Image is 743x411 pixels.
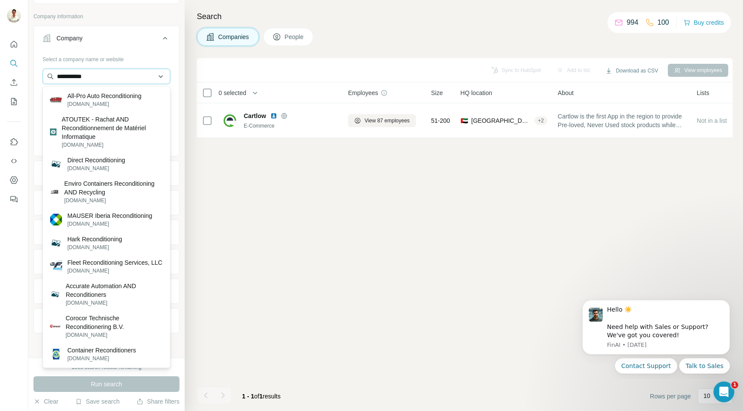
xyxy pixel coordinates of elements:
span: Cartlow is the first App in the region to provide Pre-loved, Never Used stock products while prov... [558,112,687,129]
img: Logo of Cartlow [223,114,237,128]
p: [DOMAIN_NAME] [67,243,122,251]
img: MAUSER Iberia Reconditioning [50,214,62,226]
p: Container Reconditioners [67,346,136,355]
button: Share filters [136,397,179,406]
button: Employees (size) [34,251,179,272]
img: Fleet Reconditioning Services, LLC [50,260,62,273]
p: Hark Reconditioning [67,235,122,243]
h4: Search [197,10,733,23]
button: Keywords [34,310,179,331]
button: Feedback [7,191,21,207]
p: [DOMAIN_NAME] [64,197,163,204]
p: [DOMAIN_NAME] [66,299,163,307]
span: About [558,89,574,97]
p: [DOMAIN_NAME] [67,100,141,108]
span: Not in a list [697,117,727,124]
button: HQ location [34,192,179,213]
img: Enviro Containers Reconditioning AND Recycling [50,187,59,197]
button: Search [7,56,21,71]
img: ATOUTEK - Rachat AND Reconditionnement de Matériel Informatique [50,128,56,135]
span: Lists [697,89,710,97]
span: Companies [218,33,250,41]
p: All-Pro Auto Reconditioning [67,92,141,100]
button: Company [34,28,179,52]
p: [DOMAIN_NAME] [67,355,136,362]
img: All-Pro Auto Reconditioning [50,94,62,106]
span: 51-200 [431,116,450,125]
span: of [254,393,259,400]
p: Accurate Automation AND Reconditioners [66,282,163,299]
span: 1 - 1 [242,393,254,400]
div: E-Commerce [244,122,338,130]
span: HQ location [461,89,492,97]
img: Avatar [7,9,21,23]
span: View 87 employees [365,117,410,125]
button: Quick start [7,36,21,52]
span: results [242,393,281,400]
button: Clear [33,397,58,406]
iframe: Intercom notifications message [569,292,743,379]
span: [GEOGRAPHIC_DATA], [GEOGRAPHIC_DATA] [471,116,531,125]
p: 100 [657,17,669,28]
div: Company [56,34,83,43]
button: Download as CSV [599,64,664,77]
p: Enviro Containers Reconditioning AND Recycling [64,179,163,197]
button: Save search [75,397,119,406]
span: Cartlow [244,112,266,120]
button: Annual revenue ($) [34,222,179,243]
img: Corocor Technische Reconditionering B.V. [50,321,60,332]
img: Accurate Automation AND Reconditioners [50,289,60,299]
span: Rows per page [650,392,691,401]
span: People [285,33,305,41]
iframe: Intercom live chat [713,381,734,402]
button: View 87 employees [348,114,416,127]
button: Enrich CSV [7,75,21,90]
button: My lists [7,94,21,109]
button: Buy credits [683,16,724,29]
span: 🇦🇪 [461,116,468,125]
span: 0 selected [219,89,246,97]
span: 1 [731,381,738,388]
p: [DOMAIN_NAME] [67,164,125,172]
p: [DOMAIN_NAME] [66,331,163,339]
p: 10 [703,391,710,400]
img: Container Reconditioners [50,348,62,360]
p: MAUSER Iberia Reconditioning [67,211,152,220]
p: Fleet Reconditioning Services, LLC [67,258,163,267]
button: Use Surfe on LinkedIn [7,134,21,150]
p: Corocor Technische Reconditionering B.V. [66,314,163,331]
img: Direct Reconditioning [50,158,62,170]
div: + 2 [534,117,547,125]
span: 1 [259,393,263,400]
p: [DOMAIN_NAME] [67,267,163,275]
button: Dashboard [7,172,21,188]
p: [DOMAIN_NAME] [62,141,163,149]
span: Employees [348,89,378,97]
button: Use Surfe API [7,153,21,169]
img: LinkedIn logo [270,112,277,119]
span: Size [431,89,443,97]
div: Select a company name or website [43,52,170,63]
p: Direct Reconditioning [67,156,125,164]
p: ATOUTEK - Rachat AND Reconditionnement de Matériel Informatique [62,115,163,141]
img: Hark Reconditioning [50,237,62,249]
p: [DOMAIN_NAME] [67,220,152,228]
button: Industry [34,163,179,184]
button: Technologies [34,281,179,302]
p: Company information [33,13,179,20]
p: 994 [627,17,638,28]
